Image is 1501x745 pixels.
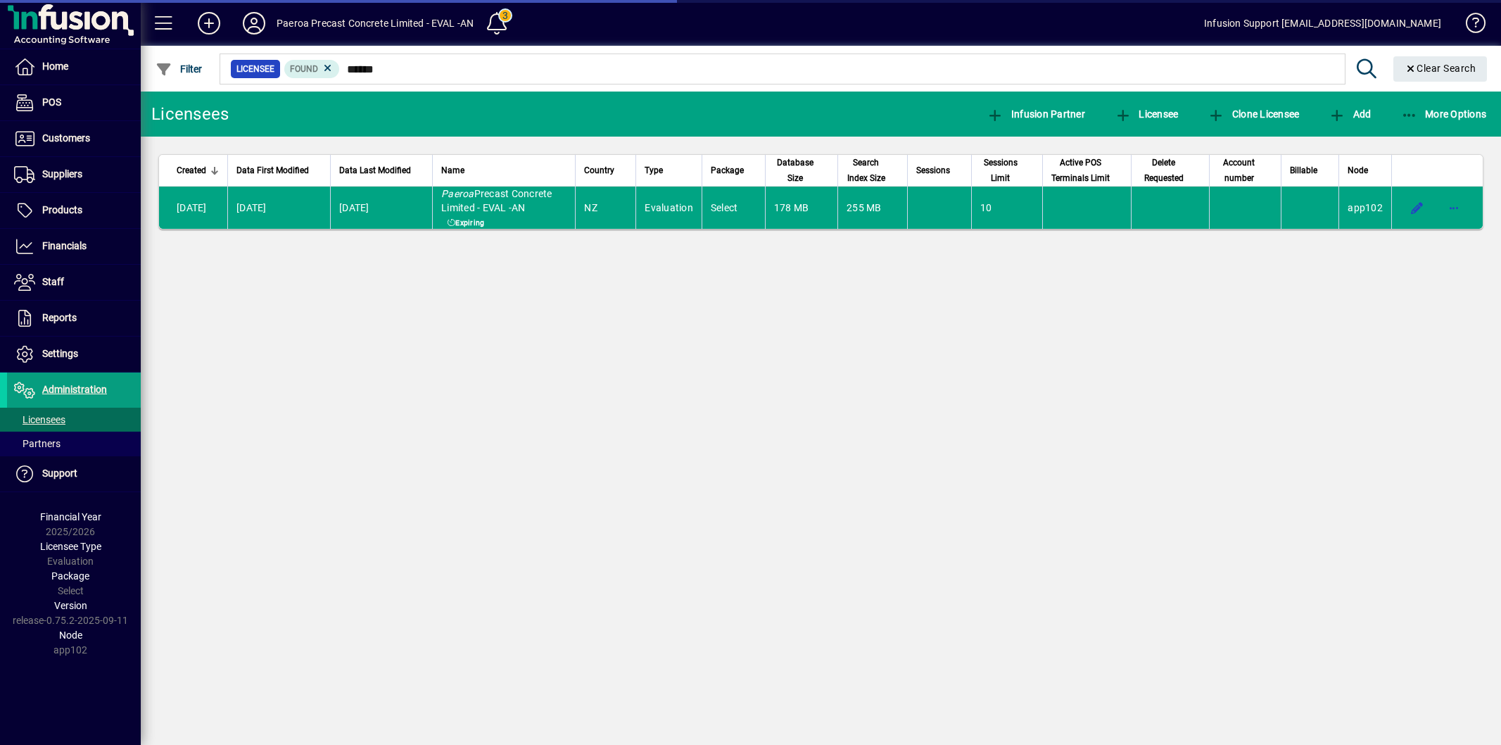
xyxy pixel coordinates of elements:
span: app102.prod.infusionbusinesssoftware.com [1348,202,1383,213]
span: Sessions Limit [980,155,1021,186]
td: 255 MB [837,187,907,229]
span: Licensee Type [40,541,101,552]
div: Sessions Limit [980,155,1034,186]
span: Active POS Terminals Limit [1051,155,1110,186]
span: Settings [42,348,78,359]
mat-chip: Found Status: Found [284,60,340,78]
span: Billable [1290,163,1317,178]
span: Search Index Size [847,155,886,186]
div: Data Last Modified [339,163,424,178]
span: Reports [42,312,77,323]
span: Package [711,163,744,178]
a: Settings [7,337,141,372]
a: Support [7,456,141,492]
span: Node [1348,163,1368,178]
div: Billable [1290,163,1330,178]
td: [DATE] [159,187,227,229]
span: Node [59,630,82,641]
span: Products [42,204,82,215]
div: Licensees [151,103,229,125]
div: Delete Requested [1140,155,1201,186]
span: Add [1329,108,1371,120]
div: Country [584,163,627,178]
a: Products [7,193,141,228]
div: Active POS Terminals Limit [1051,155,1122,186]
a: Suppliers [7,157,141,192]
a: Home [7,49,141,84]
button: Add [186,11,232,36]
td: [DATE] [227,187,330,229]
span: Suppliers [42,168,82,180]
div: Database Size [774,155,829,186]
div: Infusion Support [EMAIL_ADDRESS][DOMAIN_NAME] [1204,12,1441,35]
span: Financials [42,240,87,251]
span: Account number [1218,155,1260,186]
div: Search Index Size [847,155,899,186]
span: Expiring [445,218,488,229]
a: Staff [7,265,141,300]
td: 178 MB [765,187,837,229]
button: Licensee [1111,101,1182,127]
a: Partners [7,432,141,456]
span: Licensee [236,62,274,76]
button: Clear [1393,56,1488,82]
div: Name [441,163,566,178]
span: Database Size [774,155,816,186]
div: Type [645,163,693,178]
span: Filter [156,63,203,75]
span: Infusion Partner [987,108,1085,120]
span: Clear Search [1405,63,1476,74]
span: Version [54,600,87,611]
span: Partners [14,438,61,449]
a: Financials [7,229,141,264]
div: Account number [1218,155,1273,186]
span: Name [441,163,464,178]
span: Type [645,163,663,178]
span: Customers [42,132,90,144]
button: Edit [1406,196,1429,219]
span: Precast Concrete Limited - EVAL -AN [441,188,552,213]
td: [DATE] [330,187,432,229]
span: Clone Licensee [1208,108,1299,120]
button: Clone Licensee [1204,101,1303,127]
div: Paeroa Precast Concrete Limited - EVAL -AN [277,12,474,35]
span: Package [51,570,89,582]
span: Home [42,61,68,72]
a: Customers [7,121,141,156]
span: More Options [1401,108,1487,120]
button: Infusion Partner [983,101,1089,127]
span: POS [42,96,61,108]
span: Sessions [916,163,950,178]
div: Sessions [916,163,963,178]
em: Paeroa [441,188,474,199]
span: Licensees [14,414,65,425]
td: NZ [575,187,635,229]
span: Country [584,163,614,178]
div: Data First Modified [236,163,322,178]
span: Support [42,468,77,479]
button: More Options [1398,101,1490,127]
span: Administration [42,384,107,395]
td: Select [702,187,765,229]
div: Package [711,163,756,178]
span: Delete Requested [1140,155,1188,186]
span: Data First Modified [236,163,309,178]
td: Evaluation [635,187,702,229]
span: Data Last Modified [339,163,411,178]
a: Licensees [7,408,141,432]
span: Created [177,163,206,178]
button: Add [1325,101,1374,127]
button: Filter [152,56,206,82]
button: More options [1443,196,1465,219]
a: POS [7,85,141,120]
span: Staff [42,276,64,287]
span: Financial Year [40,511,101,522]
span: Found [290,64,318,74]
a: Knowledge Base [1455,3,1483,49]
div: Created [177,163,219,178]
span: Licensee [1115,108,1179,120]
button: Profile [232,11,277,36]
a: Reports [7,301,141,336]
td: 10 [971,187,1042,229]
div: Node [1348,163,1383,178]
